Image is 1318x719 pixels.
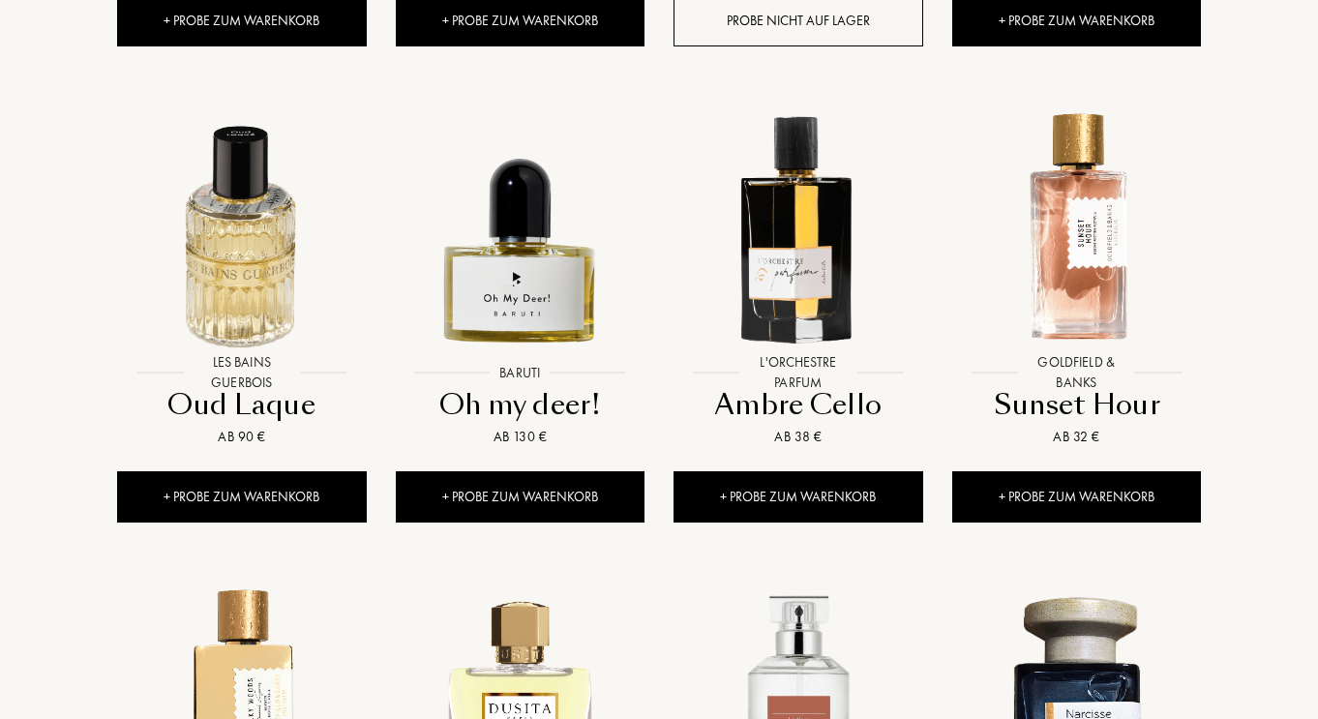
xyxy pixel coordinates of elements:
[404,386,638,424] div: Oh my deer!
[681,427,915,447] div: Ab 38 €
[960,427,1194,447] div: Ab 32 €
[404,427,638,447] div: Ab 130 €
[125,427,359,447] div: Ab 90 €
[674,80,923,471] a: Ambre Cello L'Orchestre ParfumL'Orchestre ParfumAmbre CelloAb 38 €
[674,471,923,523] div: + Probe zum Warenkorb
[952,80,1202,471] a: Sunset Hour Goldfield & BanksGoldfield & BanksSunset HourAb 32 €
[673,102,923,352] img: Ambre Cello L'Orchestre Parfum
[960,386,1194,424] div: Sunset Hour
[681,386,915,424] div: Ambre Cello
[125,386,359,424] div: Oud Laque
[951,102,1202,352] img: Sunset Hour Goldfield & Banks
[396,80,645,471] a: Oh my deer! BarutiBarutiOh my deer!Ab 130 €
[117,471,367,523] div: + Probe zum Warenkorb
[395,102,645,352] img: Oh my deer! Baruti
[396,471,645,523] div: + Probe zum Warenkorb
[952,471,1202,523] div: + Probe zum Warenkorb
[116,102,367,352] img: Oud Laque Les Bains Guerbois
[117,80,367,471] a: Oud Laque Les Bains GuerboisLes Bains GuerboisOud LaqueAb 90 €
